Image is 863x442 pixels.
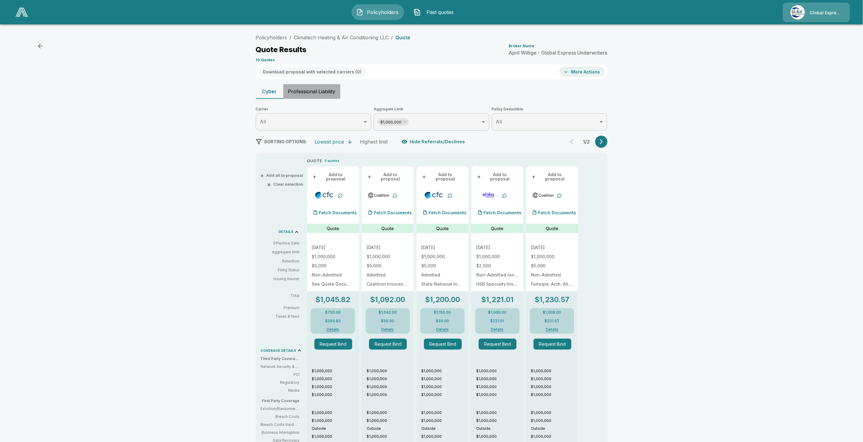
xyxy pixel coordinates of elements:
img: Policyholders Icon [356,9,364,16]
p: Premium [261,306,305,310]
span: Request Bind [534,339,576,350]
button: Hide Referrals/Declines [400,136,468,148]
p: $1,200.00 [425,296,460,303]
span: Policyholders [366,9,400,16]
span: + [368,175,371,179]
p: Outside [422,426,469,431]
span: + [477,175,481,179]
p: $750.00 [325,311,341,314]
p: $1,000,000 [531,410,578,415]
span: Past quotes [423,9,457,16]
p: Broker Name [509,44,535,48]
p: Aggregate limit [261,249,300,255]
p: Fortegra, Arch, Allianz, Aspen, Vantage [531,282,573,286]
p: $1,000,000 [531,418,578,423]
p: $1,000,000 [367,410,414,415]
p: $1,000,000 [422,410,469,415]
p: $50.00 [436,319,449,323]
span: + [532,175,536,179]
p: Quote Results [256,46,307,53]
span: + [422,175,426,179]
button: Past quotes IconPast quotes [409,4,462,20]
p: $1,221.01 [481,296,513,303]
p: Media: When your content triggers legal action against you (e.g. - libel, plagiarism) [261,388,300,393]
p: Quote [546,225,558,232]
div: $1,000,000 [378,118,409,126]
p: Admitted [367,273,409,277]
p: $1,000,000 [531,368,578,374]
a: Climatech Heating & Air Conditioning LLC [294,34,389,41]
p: $1,000,000 [476,418,523,423]
button: +Add all to proposal [262,173,303,177]
p: [DATE] [312,245,354,250]
p: April Willige - Global Express Underwriters [509,50,607,55]
p: $2,500 [476,264,518,268]
button: Details [429,328,456,331]
p: $1,000,000 [531,376,578,382]
p: $1,042.00 [379,311,397,314]
p: $221.57 [545,319,560,323]
p: $1,000,000 [312,392,359,397]
p: Taxes & fees [261,315,305,318]
span: All [260,119,266,125]
button: +Add to proposal [476,171,518,182]
span: × [267,182,271,186]
img: cfccyberadmitted [423,191,445,200]
p: Quote [491,225,504,232]
p: $1,000,000 [367,392,414,397]
p: PCI: Covers fines or penalties imposed by banks or credit card companies [261,372,300,377]
img: Agency Icon [791,5,805,20]
p: Outside [367,426,414,431]
span: + [260,173,264,177]
p: $1,000,000 [312,368,359,374]
p: $1,000,000 [476,368,523,374]
p: Business Interruption: Covers lost profits incurred due to not operating [261,430,300,435]
p: $1,000,000 [531,392,578,397]
p: $1,000,000 [312,434,359,439]
p: $1,000,000 [476,255,518,259]
p: $1,000,000 [422,434,469,439]
p: $1,000,000 [367,368,414,374]
p: Outside [531,426,578,431]
p: QUOTE [307,158,322,164]
p: Outside [312,426,359,431]
p: COVERAGE DETAILS [261,349,296,352]
p: Admitted [422,273,464,277]
p: $5,000 [367,264,409,268]
p: $1,000,000 [367,384,414,390]
p: $5,000 [422,264,464,268]
button: Request Bind [534,339,571,350]
button: Cyber [256,84,283,99]
p: Breach Costs Inside/Outside: Will the breach costs erode the aggregate limit (inside) or are sepa... [261,422,300,427]
p: $1,150.00 [434,311,451,314]
p: $1,000,000 [367,255,409,259]
p: $1,000,000 [422,376,469,382]
p: Effective Date [261,241,300,246]
span: Request Bind [424,339,466,350]
span: + [313,175,317,179]
p: State National Insurance Company Inc. [422,282,464,286]
p: $1,000,000 [476,392,523,397]
button: Request Bind [314,339,352,350]
p: Fetch Documents [538,211,576,215]
p: [DATE] [476,245,518,250]
span: Carrier [256,106,372,112]
p: $1,000,000 [312,418,359,423]
p: 1 / 2 [581,139,593,144]
p: Quote [396,35,411,40]
button: Request Bind [424,339,462,350]
nav: breadcrumb [256,34,411,41]
p: $1,000,000 [422,368,469,374]
p: [DATE] [422,245,464,250]
img: Past quotes Icon [414,9,421,16]
p: Third Party Coverage [261,356,305,362]
img: AA Logo [16,8,28,17]
p: $50.00 [381,319,394,323]
p: DETAILS [279,230,294,233]
p: 5 quotes [325,158,340,163]
span: Request Bind [369,339,411,350]
span: $1,000,000 [378,119,404,126]
p: $1,000,000 [367,418,414,423]
a: Policyholders IconPolicyholders [352,4,404,20]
